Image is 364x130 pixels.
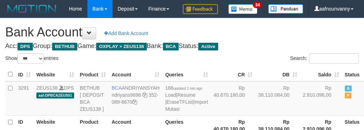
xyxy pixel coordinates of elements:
[34,68,77,81] th: Website: activate to sort column ascending
[211,68,256,81] th: CR: activate to sort column ascending
[112,85,122,91] span: BCA
[163,43,179,50] span: BCA
[100,27,152,39] a: Add Bank Account
[173,87,202,90] span: updated 1 min ago
[17,43,33,50] span: DPS
[5,4,58,14] img: MOTION_logo.png
[112,92,141,98] a: ndriyans9696
[5,53,58,64] label: Show entries
[253,2,262,8] span: 34
[255,68,300,81] th: DB: activate to sort column ascending
[34,81,77,116] td: DPS
[5,25,359,39] h1: Bank Account
[342,68,363,81] th: Status
[52,43,77,50] span: BETHUB
[300,81,342,116] td: Rp 2.910.096,00
[5,43,359,50] h4: Acc: Group: Game: Bank: Status:
[142,92,147,98] a: Copy ndriyans9696 to clipboard
[228,4,258,14] img: Button%20Memo.svg
[211,81,256,116] td: Rp 40.670.180,00
[177,92,195,98] a: Resume
[77,68,109,81] th: Product: activate to sort column ascending
[165,99,208,112] a: Import Mutasi
[268,4,303,14] img: panduan.png
[198,43,218,50] span: Active
[165,85,208,112] span: | | |
[96,43,147,50] span: OXPLAY > ZEUS138
[132,99,137,105] a: Copy 3520898670 to clipboard
[300,68,342,81] th: Saldo: activate to sort column ascending
[165,85,202,91] span: 188
[109,68,162,81] th: Account: activate to sort column ascending
[36,85,58,91] a: ZEUS138
[77,81,109,116] td: BETHUB [ DEPOSIT BCA ZEUS138 ]
[17,53,44,64] select: Showentries
[166,99,193,105] a: EraseTFList
[15,81,34,116] td: 3291
[345,85,352,91] span: Active
[162,68,210,81] th: Queries: activate to sort column ascending
[36,93,74,98] span: aaf-DPBCAZEUS01
[109,81,162,116] td: ANDRIYANSYAH 352-089-8670
[183,4,218,14] img: Feedback.jpg
[309,53,359,64] input: Search:
[165,92,176,98] a: Load
[15,68,34,81] th: ID: activate to sort column ascending
[345,93,352,98] span: Paused
[255,81,300,116] td: Rp 38.110.084,00
[290,53,359,64] label: Search:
